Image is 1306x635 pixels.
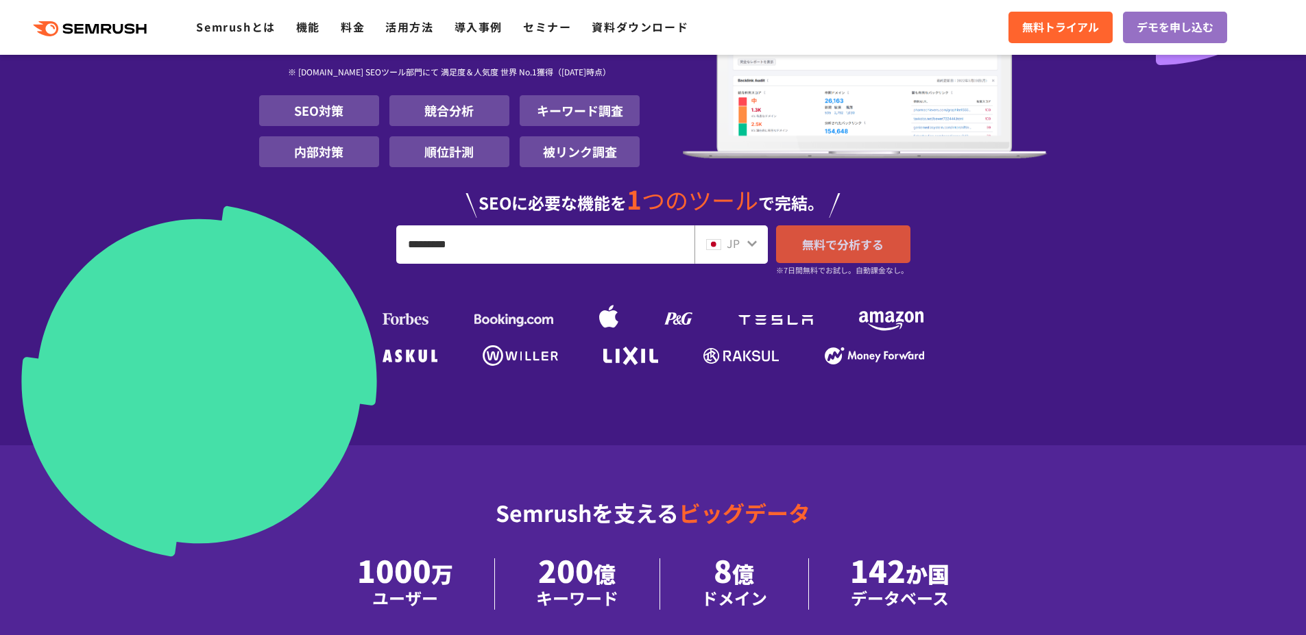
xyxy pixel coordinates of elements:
[660,558,809,610] li: 8
[1123,12,1227,43] a: デモを申し込む
[259,95,379,126] li: SEO対策
[520,95,640,126] li: キーワード調査
[1008,12,1113,43] a: 無料トライアル
[296,18,320,35] a: 機能
[523,18,571,35] a: セミナー
[701,586,767,610] div: ドメイン
[627,180,642,217] span: 1
[495,558,660,610] li: 200
[259,136,379,167] li: 内部対策
[776,225,910,263] a: 無料で分析する
[389,136,509,167] li: 順位計測
[594,558,616,589] span: 億
[850,586,950,610] div: データベース
[906,558,950,589] span: か国
[385,18,433,35] a: 活用方法
[758,190,824,214] span: で完結。
[732,558,754,589] span: 億
[802,236,884,253] span: 無料で分析する
[592,18,688,35] a: 資料ダウンロード
[341,18,365,35] a: 料金
[455,18,503,35] a: 導入事例
[679,497,810,528] span: ビッグデータ
[259,51,640,95] div: ※ [DOMAIN_NAME] SEOツール部門にて 満足度＆人気度 世界 No.1獲得（[DATE]時点）
[809,558,991,610] li: 142
[389,95,509,126] li: 競合分析
[1137,18,1213,36] span: デモを申し込む
[642,183,758,216] span: つのツール
[1022,18,1099,36] span: 無料トライアル
[776,264,908,277] small: ※7日間無料でお試し。自動課金なし。
[397,226,694,263] input: URL、キーワードを入力してください
[727,235,740,251] span: JP
[536,586,618,610] div: キーワード
[259,489,1048,558] div: Semrushを支える
[196,18,275,35] a: Semrushとは
[259,173,1048,218] div: SEOに必要な機能を
[520,136,640,167] li: 被リンク調査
